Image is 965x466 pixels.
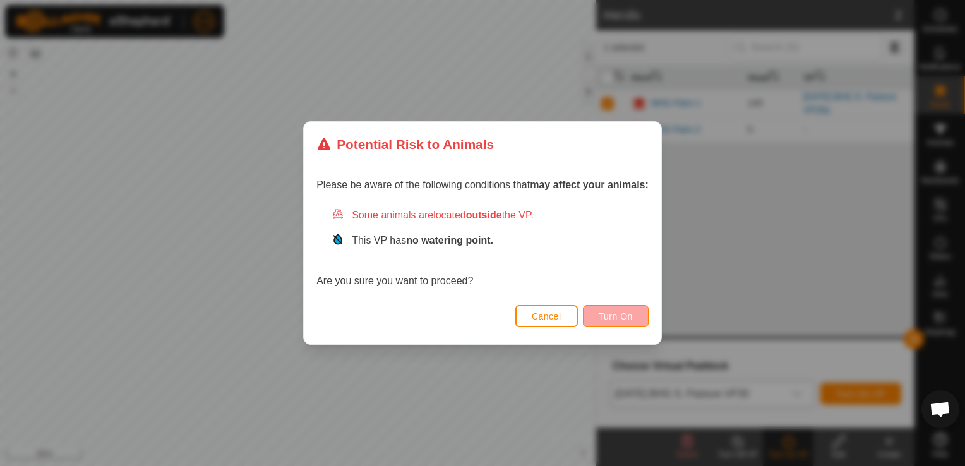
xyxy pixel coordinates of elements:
[532,311,561,321] span: Cancel
[599,311,633,321] span: Turn On
[316,208,649,289] div: Are you sure you want to proceed?
[316,179,649,190] span: Please be aware of the following conditions that
[316,134,494,154] div: Potential Risk to Animals
[352,235,493,246] span: This VP has
[406,235,493,246] strong: no watering point.
[332,208,649,223] div: Some animals are
[583,305,649,327] button: Turn On
[921,390,959,428] div: Open chat
[530,179,649,190] strong: may affect your animals:
[466,210,502,220] strong: outside
[515,305,578,327] button: Cancel
[433,210,534,220] span: located the VP.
